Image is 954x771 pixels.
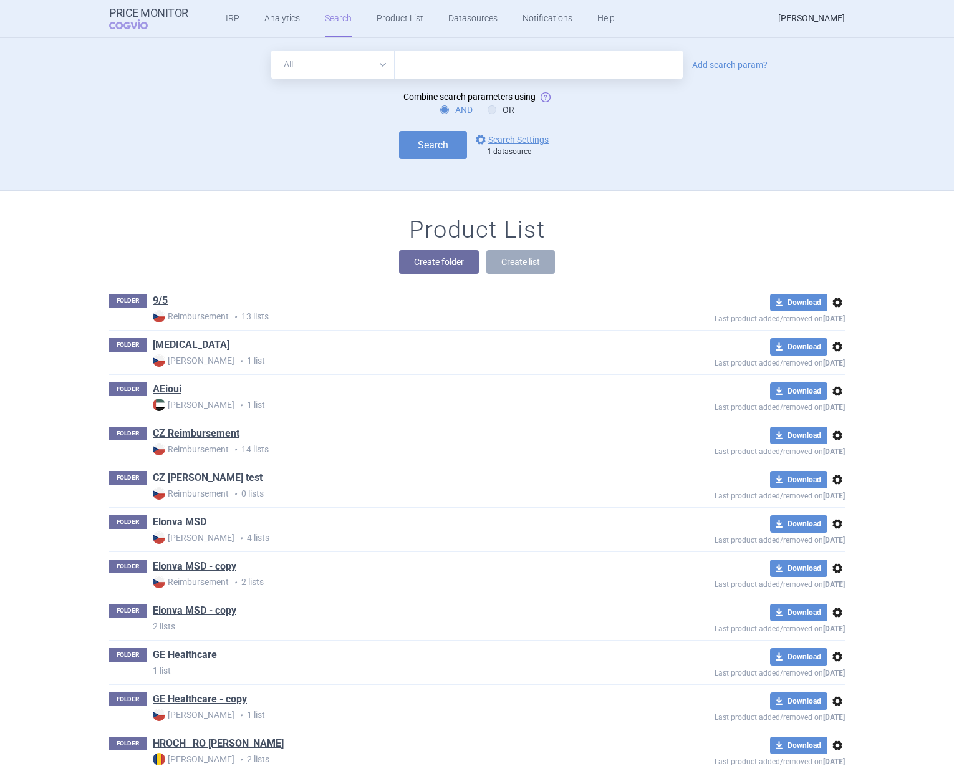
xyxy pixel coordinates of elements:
i: • [229,311,241,323]
strong: [PERSON_NAME] [153,531,234,544]
p: FOLDER [109,338,147,352]
p: Last product added/removed on [624,754,845,766]
i: • [234,532,247,545]
strong: [DATE] [823,536,845,545]
h1: Product List [409,216,545,245]
i: • [229,444,241,456]
h1: Elonva MSD - copy [153,560,236,576]
p: 0 lists [153,487,624,500]
p: FOLDER [109,692,147,706]
span: COGVIO [109,19,165,29]
p: FOLDER [109,604,147,618]
p: Last product added/removed on [624,533,845,545]
div: datasource [487,147,555,157]
i: • [234,355,247,367]
a: Elonva MSD [153,515,206,529]
strong: [DATE] [823,713,845,722]
h1: CZ Reimbursement [153,427,239,443]
label: OR [488,104,514,116]
img: CZ [153,576,165,588]
h1: GE Healthcare - copy [153,692,247,709]
a: GE Healthcare - copy [153,692,247,706]
strong: [PERSON_NAME] [153,354,234,367]
p: 1 list [153,399,624,412]
p: Last product added/removed on [624,710,845,722]
p: FOLDER [109,427,147,440]
strong: [DATE] [823,403,845,412]
h1: ADASUVE [153,338,229,354]
strong: [PERSON_NAME] [153,709,234,721]
strong: [DATE] [823,624,845,633]
strong: Reimbursement [153,310,229,322]
button: Download [770,648,827,666]
strong: [DATE] [823,669,845,677]
h1: AEioui [153,382,181,399]
p: 1 list [153,664,624,677]
p: Last product added/removed on [624,488,845,500]
h1: GE Healthcare [153,648,217,664]
p: Last product added/removed on [624,621,845,633]
p: 14 lists [153,443,624,456]
i: • [229,488,241,500]
strong: Price Monitor [109,7,188,19]
strong: [DATE] [823,314,845,323]
a: CZ Reimbursement [153,427,239,440]
i: • [234,754,247,766]
button: Download [770,515,827,533]
a: 9/5 [153,294,168,308]
h1: HROCH_ RO Max Price [153,737,284,753]
button: Download [770,338,827,356]
p: FOLDER [109,471,147,485]
img: CZ [153,310,165,322]
img: CZ [153,487,165,500]
strong: Reimbursement [153,576,229,588]
span: Combine search parameters using [403,92,536,102]
button: Download [770,692,827,710]
button: Create folder [399,250,479,274]
p: FOLDER [109,382,147,396]
button: Download [770,737,827,754]
img: CZ [153,354,165,367]
img: CZ [153,443,165,455]
strong: [DATE] [823,447,845,456]
a: CZ [PERSON_NAME] test [153,471,263,485]
a: [MEDICAL_DATA] [153,338,229,352]
button: Download [770,604,827,621]
p: Last product added/removed on [624,356,845,367]
p: 1 list [153,354,624,367]
p: 4 lists [153,531,624,545]
p: FOLDER [109,294,147,308]
h1: Elonva MSD - copy [153,604,236,620]
p: Last product added/removed on [624,400,845,412]
i: • [229,576,241,589]
p: Last product added/removed on [624,577,845,589]
h1: Elonva MSD [153,515,206,531]
p: 1 list [153,709,624,722]
strong: [DATE] [823,580,845,589]
a: AEioui [153,382,181,396]
a: Search Settings [473,132,549,147]
img: RO [153,753,165,765]
a: Price MonitorCOGVIO [109,7,188,31]
h1: 9/5 [153,294,168,310]
strong: [PERSON_NAME] [153,399,234,411]
p: FOLDER [109,648,147,662]
strong: Reimbursement [153,487,229,500]
p: FOLDER [109,560,147,573]
button: Download [770,471,827,488]
a: HROCH_ RO [PERSON_NAME] [153,737,284,750]
p: 2 lists [153,753,624,766]
button: Create list [486,250,555,274]
p: Last product added/removed on [624,444,845,456]
i: • [234,399,247,412]
strong: 1 [487,147,491,156]
label: AND [440,104,473,116]
p: FOLDER [109,737,147,750]
p: 13 lists [153,310,624,323]
strong: [DATE] [823,757,845,766]
img: AE [153,399,165,411]
a: Elonva MSD - copy [153,560,236,573]
strong: [DATE] [823,359,845,367]
i: • [234,709,247,722]
strong: Reimbursement [153,443,229,455]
